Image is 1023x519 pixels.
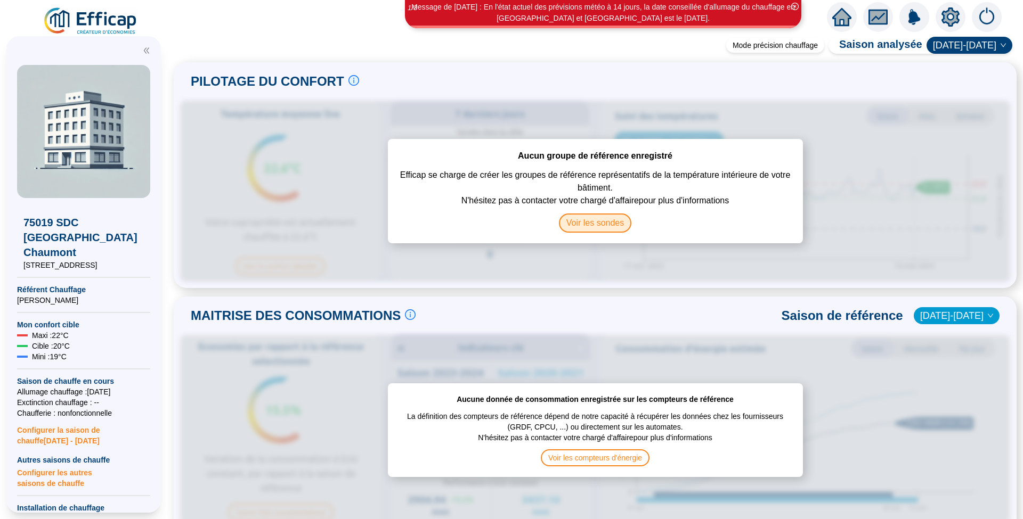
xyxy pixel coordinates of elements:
span: down [1000,42,1006,48]
span: [STREET_ADDRESS] [23,260,144,270]
span: setting [941,7,960,27]
span: Allumage chauffage : [DATE] [17,386,150,397]
span: info-circle [405,309,416,320]
span: Voir les compteurs d'énergie [541,449,649,466]
span: 2023-2024 [933,37,1006,53]
span: double-left [143,47,150,54]
span: 2024-2025 [920,308,993,324]
span: MAITRISE DES CONSOMMATIONS [191,307,401,324]
span: Configurer les autres saisons de chauffe [17,465,150,489]
span: Voir les sondes [559,213,632,233]
i: 1 / 3 [408,4,417,12]
span: Référent Chauffage [17,284,150,295]
span: Mini : 19 °C [32,351,67,362]
span: 75019 SDC [GEOGRAPHIC_DATA] Chaumont [23,215,144,260]
span: N'hésitez pas à contacter votre chargé d'affaire pour plus d'informations [461,194,729,213]
span: [PERSON_NAME] [17,295,150,306]
span: Cible : 20 °C [32,341,70,351]
span: La définition des compteurs de référence dépend de notre capacité à récupérer les données chez le... [399,405,792,432]
span: close-circle [791,3,799,10]
span: home [832,7,851,27]
span: Configurer la saison de chauffe [DATE] - [DATE] [17,418,150,446]
img: alerts [972,2,1002,32]
span: Mon confort cible [17,319,150,330]
span: down [987,312,994,319]
span: info-circle [348,75,359,86]
span: Autres saisons de chauffe [17,455,150,465]
span: Aucun groupe de référence enregistré [518,150,672,162]
span: N'hésitez pas à contacter votre chargé d'affaire pour plus d'informations [478,432,712,449]
img: alerts [899,2,929,32]
div: Message de [DATE] : En l'état actuel des prévisions météo à 14 jours, la date conseillée d'alluma... [407,2,800,24]
span: Chaufferie : non fonctionnelle [17,408,150,418]
span: Saison analysée [829,37,922,54]
span: PILOTAGE DU CONFORT [191,73,344,90]
div: Mode précision chauffage [726,38,824,53]
span: fund [868,7,888,27]
span: Aucune donnée de consommation enregistrée sur les compteurs de référence [457,394,734,405]
span: Saison de référence [782,307,903,324]
img: efficap energie logo [43,6,139,36]
span: Exctinction chauffage : -- [17,397,150,408]
span: Maxi : 22 °C [32,330,69,341]
span: Efficap se charge de créer les groupes de référence représentatifs de la température intérieure d... [399,162,792,194]
span: Installation de chauffage [17,502,150,513]
span: Saison de chauffe en cours [17,376,150,386]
